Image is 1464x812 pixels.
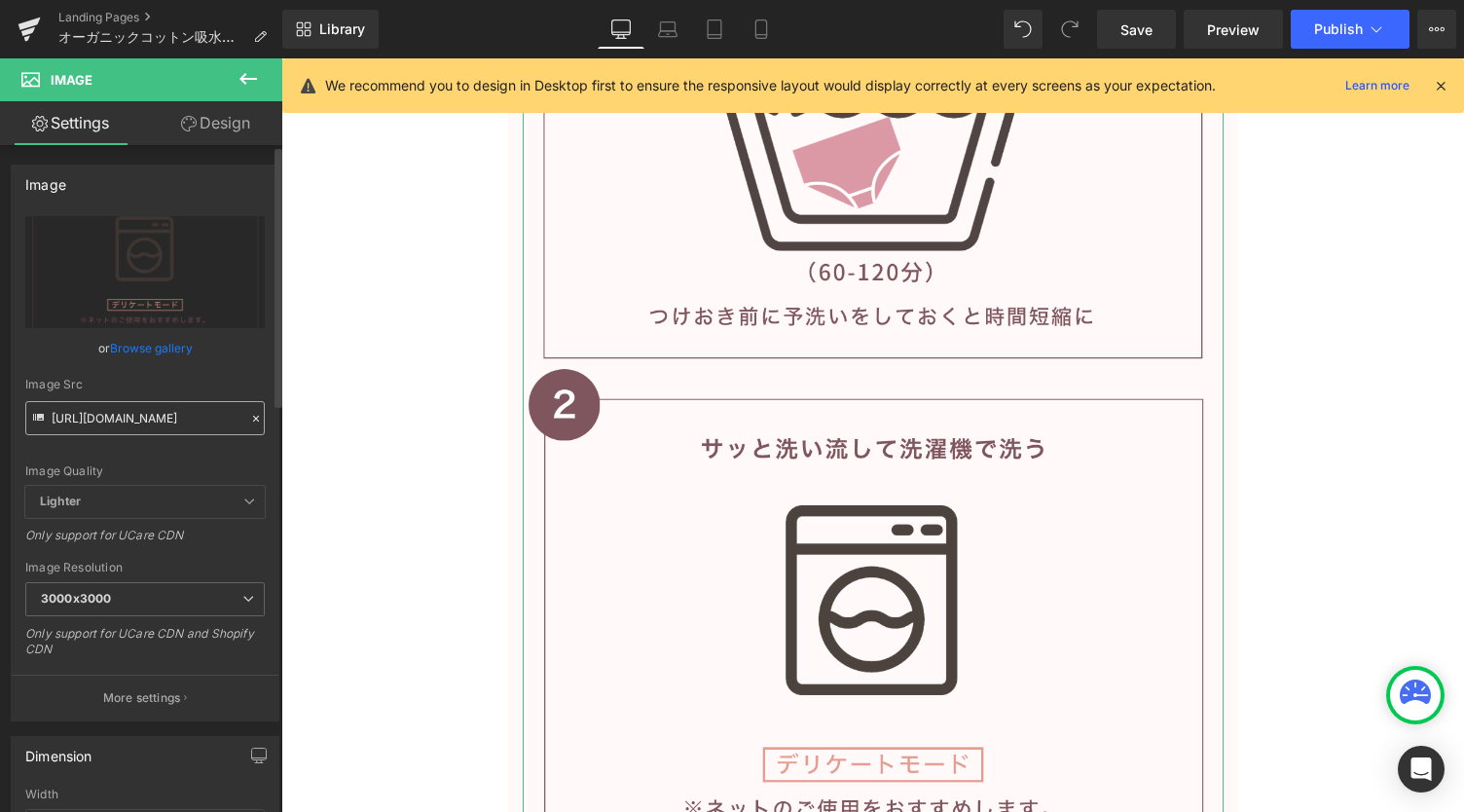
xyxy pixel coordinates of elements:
div: Open Intercom Messenger [1398,746,1445,793]
input: Link [25,401,265,435]
a: Mobile [738,10,785,49]
b: Lighter [40,494,81,508]
a: Desktop [598,10,644,49]
button: Redo [1050,10,1089,49]
a: Landing Pages [58,10,282,25]
button: More [1417,10,1456,49]
div: Width [25,788,265,801]
span: Publish [1314,21,1363,37]
p: More settings [103,689,181,707]
a: Browse gallery [110,331,193,365]
button: More settings [12,675,278,720]
span: Preview [1207,19,1260,40]
div: Image [25,166,66,193]
span: オーガニックコットン吸水ショーツ用つけ置き洗剤 KAANE WASHING POWDER [58,29,245,45]
span: Image [51,72,92,88]
div: or [25,338,265,358]
div: Dimension [25,737,92,764]
span: Library [319,20,365,38]
a: Learn more [1337,74,1417,97]
button: Undo [1004,10,1043,49]
span: Save [1120,19,1153,40]
div: Only support for UCare CDN [25,528,265,556]
div: Image Resolution [25,561,265,574]
p: We recommend you to design in Desktop first to ensure the responsive layout would display correct... [325,75,1216,96]
a: Tablet [691,10,738,49]
div: Image Quality [25,464,265,478]
button: Publish [1291,10,1409,49]
a: Laptop [644,10,691,49]
div: Only support for UCare CDN and Shopify CDN [25,626,265,670]
a: Design [145,101,286,145]
a: New Library [282,10,379,49]
div: Image Src [25,378,265,391]
a: Preview [1184,10,1283,49]
b: 3000x3000 [41,591,111,606]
